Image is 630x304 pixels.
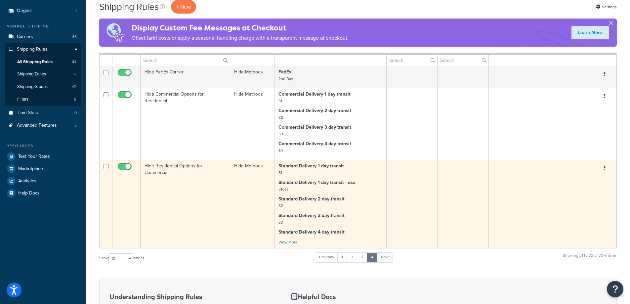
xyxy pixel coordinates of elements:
[607,281,623,297] button: Open Resource Center
[17,8,32,14] span: Origins
[132,33,349,43] p: Offset tariff costs or apply a seasonal handling charge with a transparent message at checkout.
[5,5,81,17] a: Origins 1
[278,170,282,176] small: S1
[387,55,437,66] input: Search
[5,175,81,187] a: Analytics
[571,26,609,39] a: Learn More
[5,31,81,43] a: Carriers 46
[18,178,36,184] span: Analytics
[5,119,81,132] a: Advanced Features 5
[278,219,283,225] small: S3
[278,239,298,245] a: View More
[5,56,81,68] li: All Shipping Rules
[72,59,76,65] span: 33
[357,252,367,262] a: 3
[278,186,288,192] small: S1osa
[17,97,28,102] span: Filters
[72,84,76,90] span: 42
[278,124,351,131] strong: Commercial Delivery 3 day transit
[74,110,77,116] span: 0
[132,22,349,33] h4: Display Custom Fee Messages at Checkout
[5,81,81,93] li: Shipping Groups
[5,151,81,162] a: Test Your Rates
[278,148,283,153] small: S4
[5,93,81,106] li: Filters
[563,252,617,266] div: Showing 31 to 33 of 33 entries
[5,68,81,80] li: Shipping Zones
[278,91,351,98] strong: Commercial Delivery 1 day transit
[5,23,81,29] div: Manage Shipping
[5,5,81,17] li: Origins
[347,252,357,262] a: 2
[74,97,76,102] span: 8
[5,43,81,56] a: Shipping Rules
[438,55,488,66] input: Search
[18,191,40,196] span: Help Docs
[17,84,48,90] span: Shipping Groups
[278,195,345,202] strong: Standard Delivery 2 day transit
[18,154,50,159] span: Test Your Rates
[5,187,81,199] a: Help Docs
[5,107,81,119] a: Time Slots 0
[17,71,46,77] span: Shipping Zones
[278,140,351,147] strong: Commercial Delivery 4 day transit
[141,160,230,248] td: Hide Residential Options for Commercial
[5,31,81,43] li: Carriers
[315,252,338,262] a: Previous
[99,253,144,263] label: Show entries
[278,114,283,120] small: S2
[596,2,617,12] a: Settings
[377,252,393,262] a: Next
[230,160,274,248] td: Hide Methods
[17,123,57,128] span: Advanced Features
[5,143,81,149] div: Resources
[72,34,77,40] span: 46
[278,76,293,82] small: 2nd Day
[99,19,132,47] img: duties-banner-06bc72dcb5fe05cb3f9472aba00be2ae8eb53ab6f0d8bb03d382ba314ac3c341.png
[278,203,283,209] small: S2
[278,179,356,186] strong: Standard Delivery 1 day transit - osa
[75,8,77,14] span: 1
[278,68,291,75] strong: FedEx
[230,88,274,160] td: Hide Methods
[278,131,283,137] small: S3
[291,293,400,300] h3: Helpful Docs
[278,98,282,104] small: S1
[5,93,81,106] a: Filters 8
[108,253,133,263] select: Showentries
[367,252,377,262] a: 4
[278,229,345,236] strong: Standard Delivery 4 day transit
[141,66,230,88] td: Hide FedEx Carrier
[5,81,81,93] a: Shipping Groups 42
[17,59,53,65] span: All Shipping Rules
[5,163,81,175] a: Marketplace
[141,55,230,66] input: Search
[337,252,347,262] a: 1
[5,107,81,119] li: Time Slots
[17,110,38,116] span: Time Slots
[109,293,275,300] h3: Understanding Shipping Rules
[74,123,77,128] span: 5
[5,119,81,132] li: Advanced Features
[99,0,159,13] h1: Shipping Rules
[18,166,43,172] span: Marketplace
[5,56,81,68] a: All Shipping Rules 33
[17,34,33,40] span: Carriers
[17,47,48,52] span: Shipping Rules
[5,68,81,80] a: Shipping Zones 17
[278,107,351,114] strong: Commercial Delivery 2 day transit
[5,43,81,106] li: Shipping Rules
[73,71,76,77] span: 17
[278,212,345,219] strong: Standard Delivery 3 day transit
[278,162,344,169] strong: Standard Delivery 1 day transit
[230,66,274,88] td: Hide Methods
[141,88,230,160] td: Hide Commercial Options for Residential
